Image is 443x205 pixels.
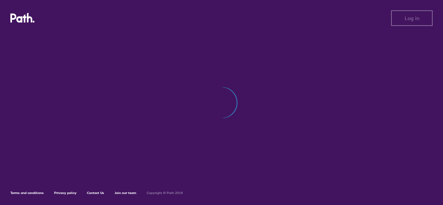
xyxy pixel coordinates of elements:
[87,191,104,195] a: Contact Us
[147,191,183,195] h6: Copyright © Path 2018
[54,191,77,195] a: Privacy policy
[114,191,136,195] a: Join our team
[10,191,44,195] a: Terms and conditions
[405,15,419,21] span: Log in
[391,10,433,26] button: Log in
